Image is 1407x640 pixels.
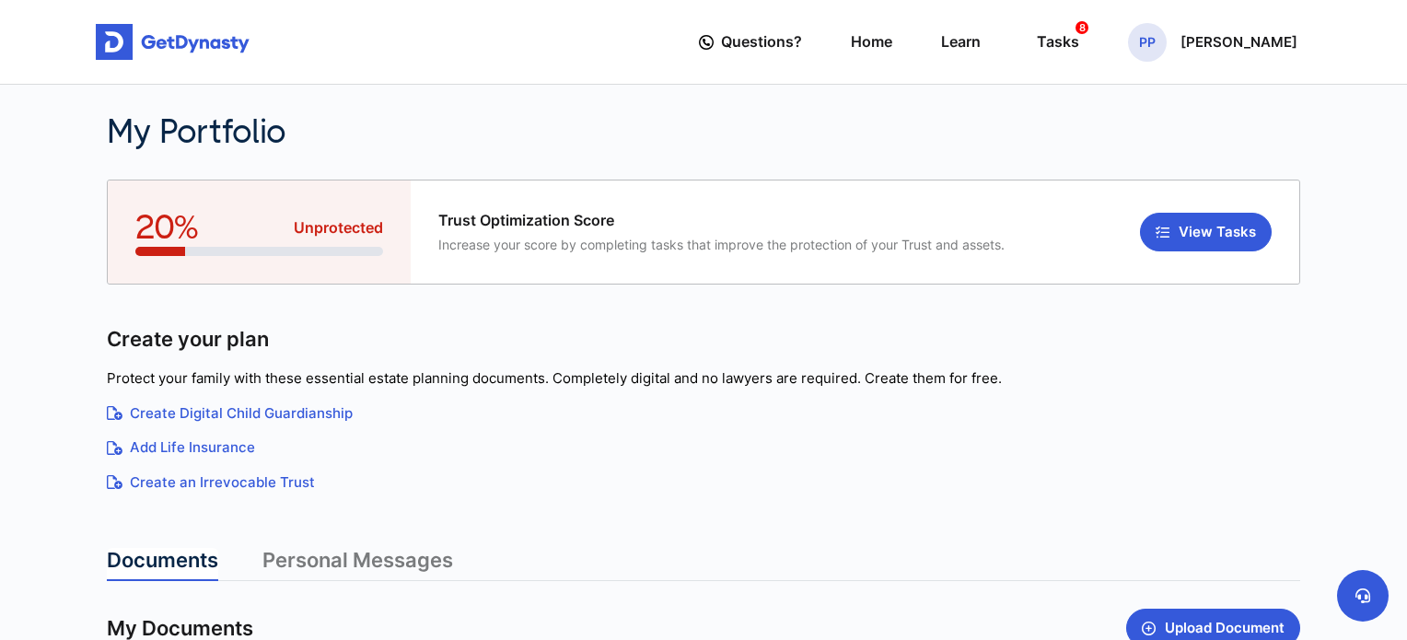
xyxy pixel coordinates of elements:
span: Unprotected [294,217,383,239]
img: Get started for free with Dynasty Trust Company [96,24,250,61]
span: Trust Optimization Score [438,212,1005,229]
span: Questions? [721,25,802,59]
p: Protect your family with these essential estate planning documents. Completely digital and no law... [107,368,1300,390]
span: 8 [1076,21,1088,34]
a: Create an Irrevocable Trust [107,472,1300,494]
button: View Tasks [1140,213,1272,251]
a: Questions? [699,16,802,68]
h2: My Portfolio [107,112,992,152]
div: Tasks [1037,25,1079,59]
a: Documents [107,548,218,581]
span: PP [1128,23,1167,62]
a: Add Life Insurance [107,437,1300,459]
button: PP[PERSON_NAME] [1128,23,1297,62]
span: 20% [135,208,199,247]
a: Tasks8 [1029,16,1079,68]
span: Create your plan [107,326,269,353]
a: Learn [941,16,981,68]
a: Home [851,16,892,68]
a: Personal Messages [262,548,453,581]
span: Increase your score by completing tasks that improve the protection of your Trust and assets. [438,237,1005,252]
a: Create Digital Child Guardianship [107,403,1300,425]
p: [PERSON_NAME] [1180,35,1297,50]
